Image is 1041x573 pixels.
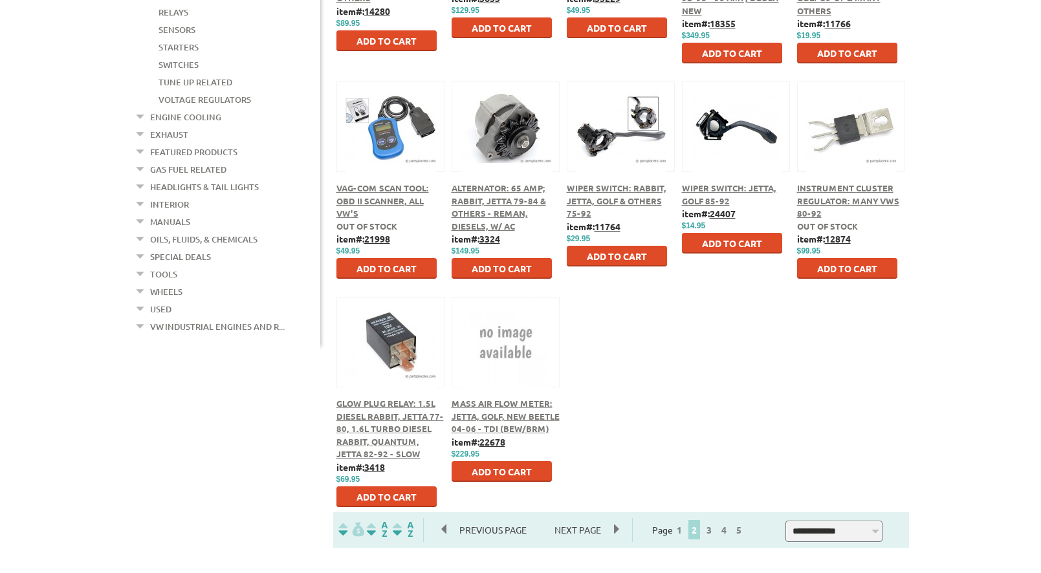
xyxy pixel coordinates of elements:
[797,246,821,255] span: $99.95
[364,233,390,244] u: 21998
[336,182,429,219] a: VAG-COM Scan Tool: OBD II Scanner, All VW's
[150,231,258,248] a: Oils, Fluids, & Chemicals
[817,47,877,59] span: Add to Cart
[587,22,647,34] span: Add to Cart
[682,208,736,219] b: item#:
[452,436,505,448] b: item#:
[338,522,364,537] img: filterpricelow.svg
[159,74,232,91] a: Tune Up Related
[542,524,614,535] a: Next Page
[479,436,505,448] u: 22678
[150,266,177,283] a: Tools
[567,6,591,15] span: $49.95
[797,43,897,63] button: Add to Cart
[472,22,532,34] span: Add to Cart
[567,182,666,219] a: Wiper Switch: Rabbit, Jetta, Golf & Others 75-92
[150,318,285,335] a: VW Industrial Engines and R...
[452,398,560,434] a: Mass Air Flow Meter: Jetta, Golf, New Beetle 04-06 - TDI (BEW/BRM)
[356,35,417,47] span: Add to Cart
[452,6,479,15] span: $129.95
[702,237,762,249] span: Add to Cart
[336,486,437,507] button: Add to Cart
[632,518,765,542] div: Page
[150,248,211,265] a: Special Deals
[688,520,700,539] span: 2
[797,31,821,40] span: $19.95
[336,398,444,459] a: Glow Plug Relay: 1.5L Diesel Rabbit, Jetta 77-80, 1.6L Turbo Diesel Rabbit, Quantum, Jetta 82-92 ...
[159,39,199,56] a: Starters
[150,126,188,143] a: Exhaust
[702,47,762,59] span: Add to Cart
[452,17,552,38] button: Add to Cart
[336,475,360,484] span: $69.95
[336,30,437,51] button: Add to Cart
[336,233,390,244] b: item#:
[150,196,189,213] a: Interior
[682,233,782,254] button: Add to Cart
[159,91,251,108] a: Voltage Regulators
[710,208,736,219] u: 24407
[159,56,199,73] a: Switches
[159,4,188,21] a: Relays
[364,522,390,537] img: Sort by Headline
[150,178,259,195] a: Headlights & Tail Lights
[682,182,776,206] a: Wiper Switch: Jetta, Golf 85-92
[595,221,620,232] u: 11764
[336,221,397,232] span: Out of stock
[452,182,546,232] a: Alternator: 65 Amp; Rabbit, Jetta 79-84 & Others - Reman, Diesels, w/ AC
[336,258,437,279] button: Add to Cart
[825,233,851,244] u: 12874
[364,461,385,473] u: 3418
[703,524,715,535] a: 3
[825,17,851,29] u: 11766
[150,109,221,125] a: Engine Cooling
[442,524,542,535] a: Previous Page
[452,449,479,459] span: $229.95
[364,5,390,17] u: 14280
[150,144,237,160] a: Featured Products
[674,524,685,535] a: 1
[452,233,500,244] b: item#:
[817,263,877,274] span: Add to Cart
[452,461,552,482] button: Add to Cart
[718,524,730,535] a: 4
[542,520,614,539] span: Next Page
[452,246,479,255] span: $149.95
[336,461,385,473] b: item#:
[336,19,360,28] span: $89.95
[682,221,706,230] span: $14.95
[336,246,360,255] span: $49.95
[150,283,182,300] a: Wheels
[797,258,897,279] button: Add to Cart
[479,233,500,244] u: 3324
[446,520,540,539] span: Previous Page
[587,250,647,262] span: Add to Cart
[567,234,591,243] span: $29.95
[797,17,851,29] b: item#:
[567,221,620,232] b: item#:
[567,246,667,266] button: Add to Cart
[472,263,532,274] span: Add to Cart
[356,491,417,503] span: Add to Cart
[336,5,390,17] b: item#:
[150,161,226,178] a: Gas Fuel Related
[733,524,745,535] a: 5
[797,221,858,232] span: Out of stock
[797,233,851,244] b: item#:
[472,466,532,477] span: Add to Cart
[710,17,736,29] u: 18355
[682,31,710,40] span: $349.95
[682,43,782,63] button: Add to Cart
[797,182,899,219] a: Instrument Cluster Regulator: Many VWs 80-92
[159,21,195,38] a: Sensors
[390,522,416,537] img: Sort by Sales Rank
[150,213,190,230] a: Manuals
[682,17,736,29] b: item#:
